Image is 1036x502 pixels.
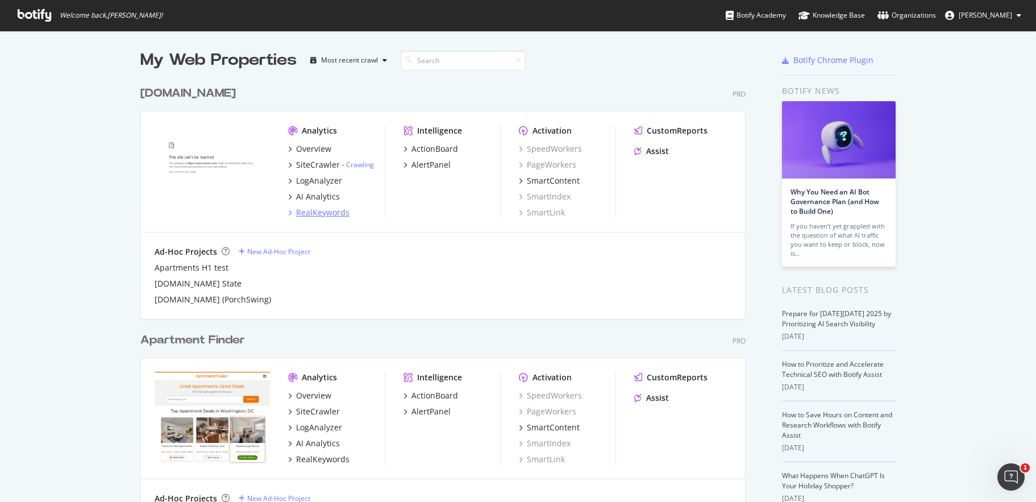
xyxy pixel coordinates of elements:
div: LogAnalyzer [296,422,342,433]
a: SmartLink [519,207,565,218]
div: [DATE] [782,331,896,342]
div: RealKeywords [296,454,350,465]
div: Overview [296,143,331,155]
a: ActionBoard [403,143,458,155]
a: Prepare for [DATE][DATE] 2025 by Prioritizing AI Search Visibility [782,309,891,329]
div: CustomReports [647,372,708,383]
a: Overview [288,143,331,155]
a: SiteCrawler- Crawling [288,159,374,171]
a: SpeedWorkers [519,390,582,401]
div: Apartment Finder [140,332,245,349]
a: How to Prioritize and Accelerate Technical SEO with Botify Assist [782,359,884,379]
div: Analytics [302,372,337,383]
div: AlertPanel [411,159,451,171]
div: Assist [646,146,669,157]
a: Botify Chrome Plugin [782,55,873,66]
div: My Web Properties [140,49,297,72]
a: RealKeywords [288,454,350,465]
div: LogAnalyzer [296,175,342,186]
div: Botify Academy [726,10,786,21]
div: [DATE] [782,382,896,392]
span: Scott Nickels [959,10,1012,20]
div: RealKeywords [296,207,350,218]
a: How to Save Hours on Content and Research Workflows with Botify Assist [782,410,892,440]
a: Apartment Finder [140,332,249,349]
a: CustomReports [634,125,708,136]
div: CustomReports [647,125,708,136]
a: PageWorkers [519,406,576,417]
div: AlertPanel [411,406,451,417]
div: Ad-Hoc Projects [155,246,217,258]
div: - [342,160,374,169]
div: ActionBoard [411,143,458,155]
div: Assist [646,392,669,404]
img: www.homes.com [155,125,270,217]
a: What Happens When ChatGPT Is Your Holiday Shopper? [782,471,885,491]
button: Most recent crawl [306,51,392,69]
a: AlertPanel [403,406,451,417]
a: New Ad-Hoc Project [239,247,310,256]
a: Crawling [346,160,374,169]
div: Latest Blog Posts [782,284,896,296]
a: Why You Need an AI Bot Governance Plan (and How to Build One) [790,187,879,216]
div: New Ad-Hoc Project [247,247,310,256]
div: Pro [733,89,746,99]
div: SiteCrawler [296,159,340,171]
a: SmartContent [519,175,580,186]
a: LogAnalyzer [288,175,342,186]
div: SiteCrawler [296,406,340,417]
div: Organizations [877,10,936,21]
div: Activation [532,372,572,383]
div: Botify Chrome Plugin [793,55,873,66]
img: Why You Need an AI Bot Governance Plan (and How to Build One) [782,101,896,179]
a: AI Analytics [288,438,340,449]
div: ActionBoard [411,390,458,401]
div: Intelligence [417,372,462,383]
a: ActionBoard [403,390,458,401]
a: Apartments H1 test [155,262,228,273]
input: Search [401,51,526,70]
div: Overview [296,390,331,401]
a: SmartContent [519,422,580,433]
div: [DOMAIN_NAME] [140,85,236,102]
div: SmartContent [527,422,580,433]
a: Assist [634,146,669,157]
div: SmartContent [527,175,580,186]
div: AI Analytics [296,438,340,449]
button: [PERSON_NAME] [936,6,1030,24]
a: AI Analytics [288,191,340,202]
div: Most recent crawl [321,57,378,64]
a: PageWorkers [519,159,576,171]
div: Knowledge Base [798,10,865,21]
a: RealKeywords [288,207,350,218]
span: 1 [1021,463,1030,472]
a: SmartLink [519,454,565,465]
div: Botify news [782,85,896,97]
a: SiteCrawler [288,406,340,417]
a: LogAnalyzer [288,422,342,433]
span: Welcome back, [PERSON_NAME] ! [60,11,163,20]
iframe: Intercom live chat [997,463,1025,491]
div: Activation [532,125,572,136]
div: If you haven’t yet grappled with the question of what AI traffic you want to keep or block, now is… [790,222,887,258]
a: Overview [288,390,331,401]
a: [DOMAIN_NAME] State [155,278,242,289]
a: SmartIndex [519,438,571,449]
a: SpeedWorkers [519,143,582,155]
a: SmartIndex [519,191,571,202]
div: Pro [733,336,746,346]
a: [DOMAIN_NAME] (PorchSwing) [155,294,271,305]
a: [DOMAIN_NAME] [140,85,240,102]
img: apartmentfinder.com [155,372,270,464]
div: Intelligence [417,125,462,136]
